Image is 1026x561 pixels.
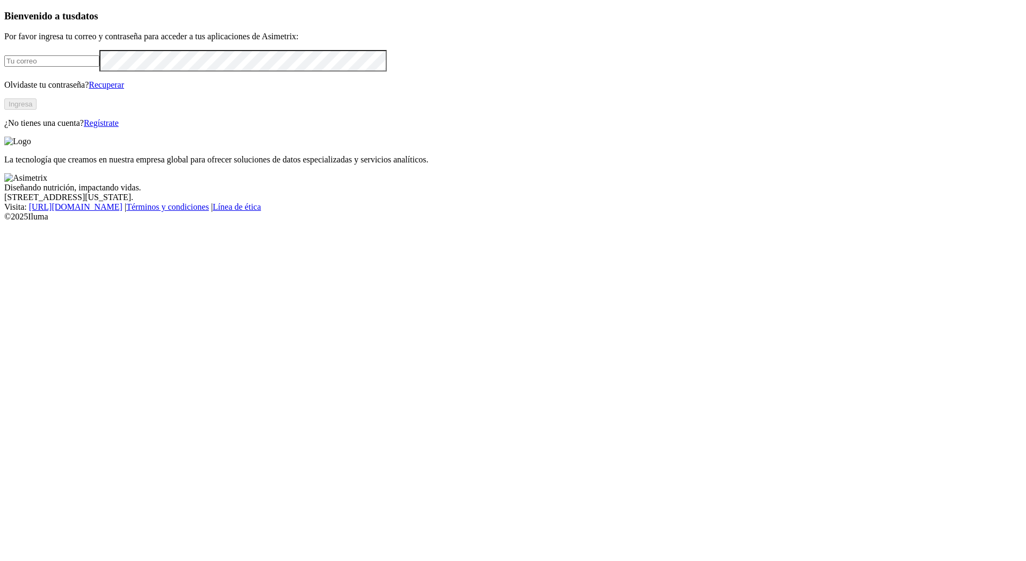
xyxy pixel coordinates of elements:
input: Tu correo [4,55,99,67]
div: Visita : | | [4,202,1022,212]
div: © 2025 Iluma [4,212,1022,222]
a: Regístrate [84,118,119,127]
p: La tecnología que creamos en nuestra empresa global para ofrecer soluciones de datos especializad... [4,155,1022,165]
h3: Bienvenido a tus [4,10,1022,22]
span: datos [75,10,98,22]
a: Términos y condiciones [126,202,209,211]
a: Línea de ética [213,202,261,211]
p: Por favor ingresa tu correo y contraseña para acceder a tus aplicaciones de Asimetrix: [4,32,1022,41]
div: [STREET_ADDRESS][US_STATE]. [4,193,1022,202]
div: Diseñando nutrición, impactando vidas. [4,183,1022,193]
button: Ingresa [4,98,37,110]
a: Recuperar [89,80,124,89]
img: Asimetrix [4,173,47,183]
a: [URL][DOMAIN_NAME] [29,202,122,211]
p: Olvidaste tu contraseña? [4,80,1022,90]
img: Logo [4,137,31,146]
p: ¿No tienes una cuenta? [4,118,1022,128]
